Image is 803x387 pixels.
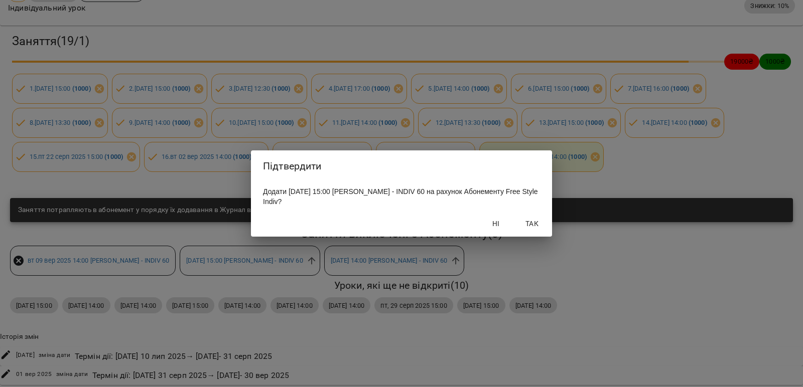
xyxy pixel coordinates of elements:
span: Так [520,218,544,230]
div: Додати [DATE] 15:00 [PERSON_NAME] - INDIV 60 на рахунок Абонементу Free Style Indiv? [251,182,552,211]
button: Так [516,215,548,233]
span: Ні [484,218,508,230]
h2: Підтвердити [263,158,540,174]
button: Ні [480,215,512,233]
